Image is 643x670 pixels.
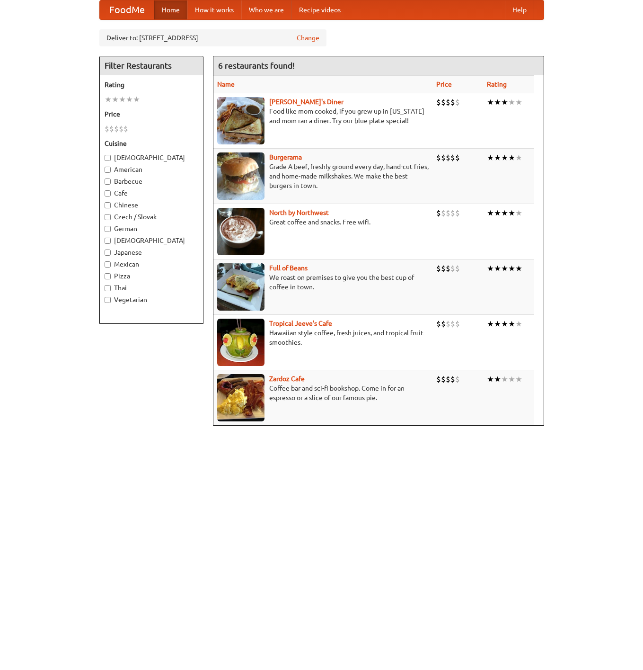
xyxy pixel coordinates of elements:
[450,263,455,274] li: $
[487,208,494,218] li: ★
[217,384,429,402] p: Coffee bar and sci-fi bookshop. Come in for an espresso or a slice of our famous pie.
[450,97,455,107] li: $
[269,320,332,327] a: Tropical Jeeve's Cafe
[501,263,508,274] li: ★
[494,152,501,163] li: ★
[105,139,198,148] h5: Cuisine
[441,208,446,218] li: $
[450,152,455,163] li: $
[217,80,235,88] a: Name
[297,33,319,43] a: Change
[105,226,111,232] input: German
[105,94,112,105] li: ★
[455,263,460,274] li: $
[436,97,441,107] li: $
[217,273,429,292] p: We roast on premises to give you the best cup of coffee in town.
[217,107,429,125] p: Food like mom cooked, if you grew up in [US_STATE] and mom ran a diner. Try our blue plate special!
[105,261,111,268] input: Mexican
[487,319,494,329] li: ★
[436,374,441,384] li: $
[455,97,460,107] li: $
[494,208,501,218] li: ★
[105,259,198,269] label: Mexican
[217,162,429,190] p: Grade A beef, freshly ground every day, hand-cut fries, and home-made milkshakes. We make the bes...
[105,295,198,304] label: Vegetarian
[487,374,494,384] li: ★
[494,97,501,107] li: ★
[446,152,450,163] li: $
[217,152,264,200] img: burgerama.jpg
[436,208,441,218] li: $
[105,165,198,174] label: American
[105,167,111,173] input: American
[217,374,264,421] img: zardoz.jpg
[105,179,111,185] input: Barbecue
[450,374,455,384] li: $
[105,248,198,257] label: Japanese
[515,263,522,274] li: ★
[508,208,515,218] li: ★
[109,124,114,134] li: $
[105,177,198,186] label: Barbecue
[105,155,111,161] input: [DEMOGRAPHIC_DATA]
[99,29,326,46] div: Deliver to: [STREET_ADDRESS]
[241,0,291,19] a: Who we are
[133,94,140,105] li: ★
[105,271,198,281] label: Pizza
[494,263,501,274] li: ★
[501,319,508,329] li: ★
[100,0,154,19] a: FoodMe
[515,152,522,163] li: ★
[508,152,515,163] li: ★
[441,319,446,329] li: $
[446,263,450,274] li: $
[441,263,446,274] li: $
[269,264,308,272] b: Full of Beans
[508,97,515,107] li: ★
[269,153,302,161] a: Burgerama
[450,319,455,329] li: $
[105,212,198,222] label: Czech / Slovak
[446,319,450,329] li: $
[269,209,329,216] a: North by Northwest
[217,319,264,366] img: jeeves.jpg
[105,124,109,134] li: $
[105,236,198,245] label: [DEMOGRAPHIC_DATA]
[217,97,264,144] img: sallys.jpg
[441,152,446,163] li: $
[119,94,126,105] li: ★
[105,109,198,119] h5: Price
[217,208,264,255] img: north.jpg
[436,263,441,274] li: $
[126,94,133,105] li: ★
[114,124,119,134] li: $
[154,0,187,19] a: Home
[508,374,515,384] li: ★
[187,0,241,19] a: How it works
[119,124,123,134] li: $
[501,208,508,218] li: ★
[436,80,452,88] a: Price
[436,152,441,163] li: $
[105,297,111,303] input: Vegetarian
[105,250,111,256] input: Japanese
[487,263,494,274] li: ★
[487,80,507,88] a: Rating
[494,319,501,329] li: ★
[441,97,446,107] li: $
[105,214,111,220] input: Czech / Slovak
[446,97,450,107] li: $
[455,152,460,163] li: $
[455,319,460,329] li: $
[515,97,522,107] li: ★
[487,152,494,163] li: ★
[217,263,264,311] img: beans.jpg
[105,200,198,210] label: Chinese
[100,56,203,75] h4: Filter Restaurants
[269,375,305,383] a: Zardoz Cafe
[450,208,455,218] li: $
[515,208,522,218] li: ★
